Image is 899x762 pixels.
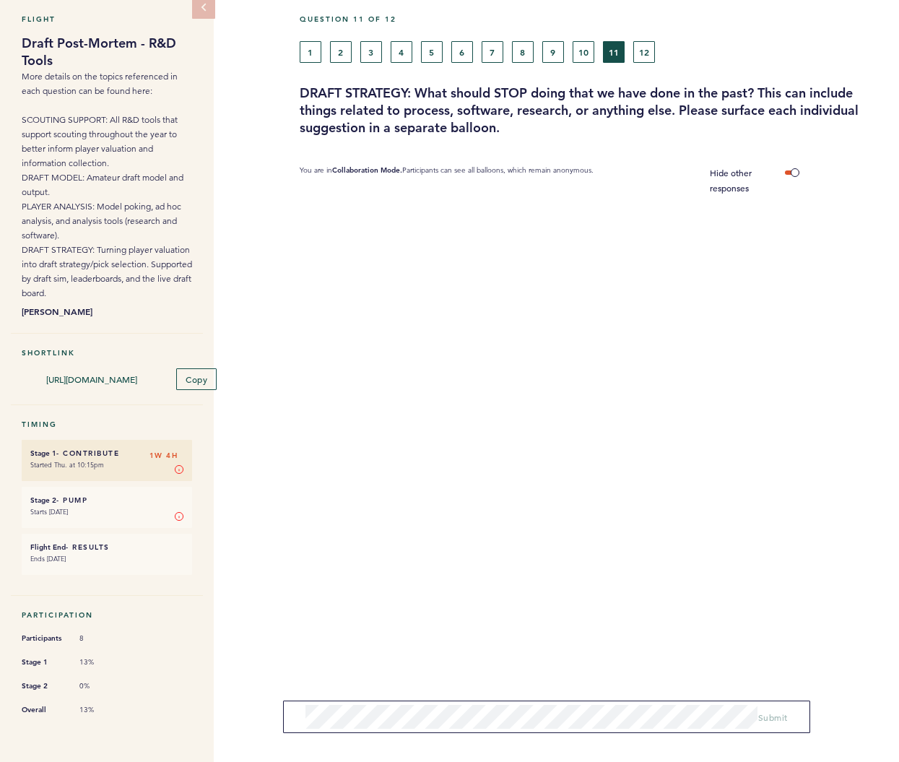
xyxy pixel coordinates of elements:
[22,631,65,646] span: Participants
[22,420,192,429] h5: Timing
[22,14,192,24] h5: Flight
[30,554,66,563] time: Ends [DATE]
[300,41,321,63] button: 1
[22,703,65,717] span: Overall
[30,542,66,552] small: Flight End
[332,165,402,175] b: Collaboration Mode.
[22,348,192,358] h5: Shortlink
[300,14,888,24] h5: Question 11 of 12
[482,41,503,63] button: 7
[633,41,655,63] button: 12
[30,449,56,458] small: Stage 1
[149,449,178,463] span: 1W 4H
[30,449,183,458] h6: - Contribute
[176,368,217,390] button: Copy
[300,85,888,137] h3: DRAFT STRATEGY: What should STOP doing that we have done in the past? This can include things rel...
[30,495,56,505] small: Stage 2
[79,681,123,691] span: 0%
[512,41,534,63] button: 8
[22,610,192,620] h5: Participation
[22,71,192,298] span: More details on the topics referenced in each question can be found here: SCOUTING SUPPORT: All R...
[30,542,183,552] h6: - Results
[710,167,752,194] span: Hide other responses
[603,41,625,63] button: 11
[30,507,68,516] time: Starts [DATE]
[391,41,412,63] button: 4
[79,705,123,715] span: 13%
[451,41,473,63] button: 6
[22,304,192,319] b: [PERSON_NAME]
[300,165,594,196] p: You are in Participants can see all balloons, which remain anonymous.
[758,711,788,723] span: Submit
[79,633,123,644] span: 8
[22,35,192,69] h1: Draft Post-Mortem - R&D Tools
[758,710,788,724] button: Submit
[79,657,123,667] span: 13%
[330,41,352,63] button: 2
[30,460,104,469] time: Started Thu. at 10:15pm
[22,655,65,670] span: Stage 1
[573,41,594,63] button: 10
[542,41,564,63] button: 9
[30,495,183,505] h6: - Pump
[186,373,207,385] span: Copy
[22,679,65,693] span: Stage 2
[360,41,382,63] button: 3
[421,41,443,63] button: 5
